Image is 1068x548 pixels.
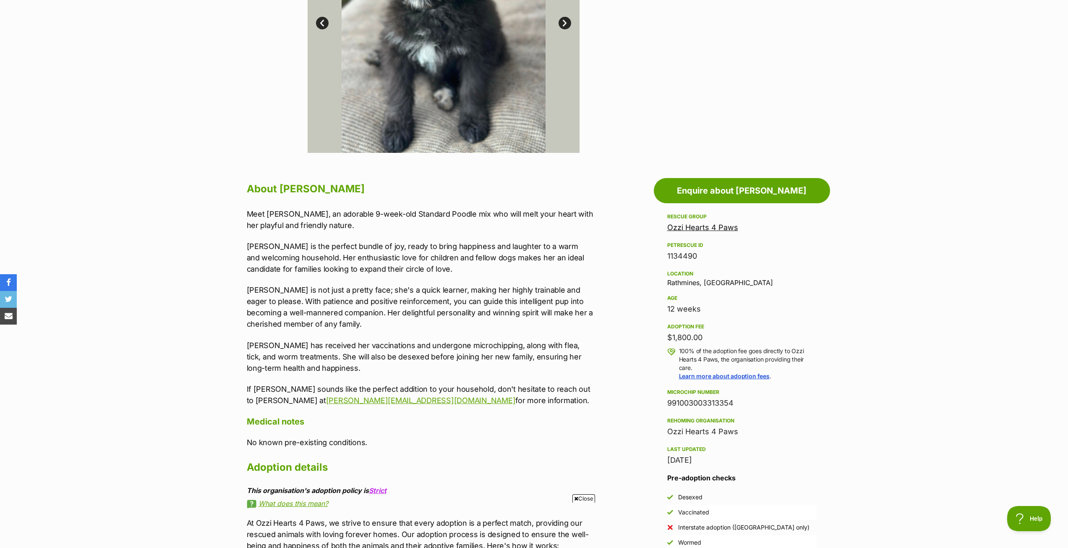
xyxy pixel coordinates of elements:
[247,437,593,448] p: No known pre-existing conditions.
[667,454,817,466] div: [DATE]
[667,417,817,424] div: Rehoming organisation
[572,494,595,503] span: Close
[247,208,593,231] p: Meet [PERSON_NAME], an adorable 9-week-old Standard Poodle mix who will melt your heart with her ...
[667,295,817,302] div: Age
[667,323,817,330] div: Adoption fee
[247,340,593,374] p: [PERSON_NAME] has received her vaccinations and undergone microchipping, along with flea, tick, a...
[667,397,817,409] div: 991003003313354
[369,486,386,495] a: Strict
[667,446,817,453] div: Last updated
[247,500,593,507] a: What does this mean?
[667,213,817,220] div: Rescue group
[559,17,571,29] a: Next
[247,383,593,406] p: If [PERSON_NAME] sounds like the perfect addition to your household, don't hesitate to reach out ...
[667,473,817,483] h3: Pre-adoption checks
[381,506,687,544] iframe: Advertisement
[247,487,593,494] div: This organisation's adoption policy is
[678,508,709,517] div: Vaccinated
[667,269,817,286] div: Rathmines, [GEOGRAPHIC_DATA]
[667,303,817,315] div: 12 weeks
[247,284,593,330] p: [PERSON_NAME] is not just a pretty face; she's a quick learner, making her highly trainable and e...
[678,493,702,501] div: Desexed
[654,178,830,203] a: Enquire about [PERSON_NAME]
[667,389,817,396] div: Microchip number
[316,17,329,29] a: Prev
[247,180,593,198] h2: About [PERSON_NAME]
[1007,506,1051,531] iframe: Help Scout Beacon - Open
[667,250,817,262] div: 1134490
[678,538,701,547] div: Wormed
[326,396,516,405] a: [PERSON_NAME][EMAIL_ADDRESS][DOMAIN_NAME]
[667,242,817,249] div: PetRescue ID
[667,426,817,438] div: Ozzi Hearts 4 Paws
[679,347,817,380] p: 100% of the adoption fee goes directly to Ozzi Hearts 4 Paws, the organisation providing their ca...
[667,270,817,277] div: Location
[667,223,738,232] a: Ozzi Hearts 4 Paws
[247,416,593,427] h4: Medical notes
[247,458,593,477] h2: Adoption details
[667,494,673,500] img: Yes
[247,241,593,275] p: [PERSON_NAME] is the perfect bundle of joy, ready to bring happiness and laughter to a warm and w...
[678,523,809,532] div: Interstate adoption ([GEOGRAPHIC_DATA] only)
[679,372,770,380] a: Learn more about adoption fees
[667,332,817,343] div: $1,800.00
